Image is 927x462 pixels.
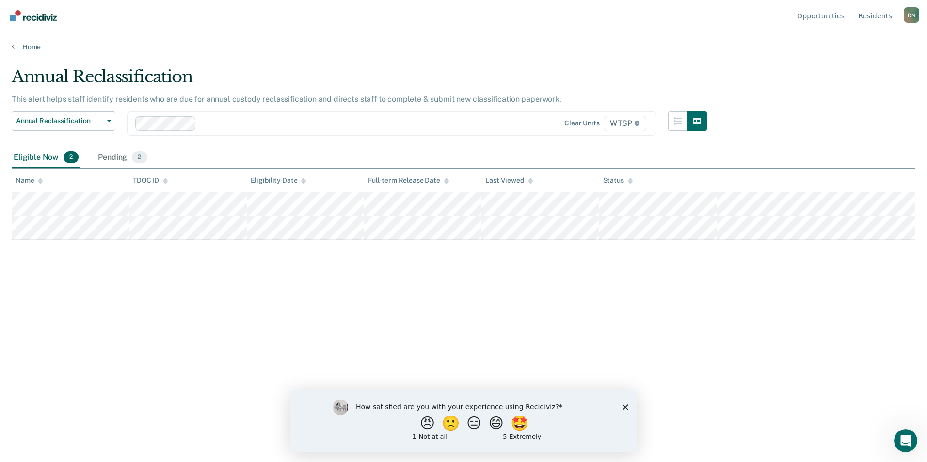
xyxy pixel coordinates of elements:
[12,111,115,131] button: Annual Reclassification
[894,429,917,452] iframe: Intercom live chat
[10,10,57,21] img: Recidiviz
[96,147,149,169] div: Pending2
[12,94,561,104] p: This alert helps staff identify residents who are due for annual custody reclassification and dir...
[16,117,103,125] span: Annual Reclassification
[64,151,79,164] span: 2
[12,147,80,169] div: Eligible Now2
[564,119,600,127] div: Clear units
[12,43,915,51] a: Home
[133,176,168,185] div: TDOC ID
[603,176,633,185] div: Status
[290,390,637,452] iframe: Survey by Kim from Recidiviz
[368,176,449,185] div: Full-term Release Date
[251,176,306,185] div: Eligibility Date
[12,67,707,94] div: Annual Reclassification
[485,176,532,185] div: Last Viewed
[132,151,147,164] span: 2
[904,7,919,23] div: R N
[604,116,646,131] span: WTSP
[904,7,919,23] button: Profile dropdown button
[16,176,43,185] div: Name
